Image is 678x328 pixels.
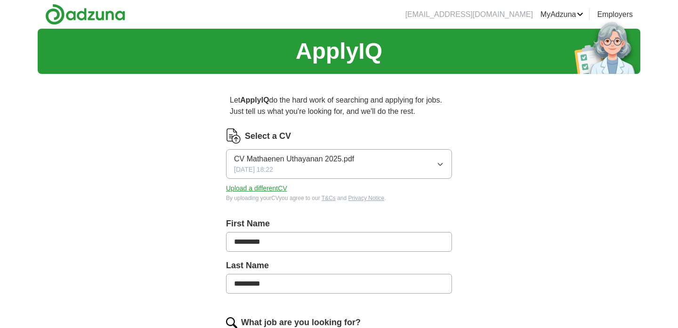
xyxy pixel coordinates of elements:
[226,194,452,202] div: By uploading your CV you agree to our and .
[296,34,382,68] h1: ApplyIQ
[226,128,241,144] img: CV Icon
[541,9,584,20] a: MyAdzuna
[245,130,291,143] label: Select a CV
[322,195,336,201] a: T&Cs
[234,153,354,165] span: CV Mathaenen Uthayanan 2025.pdf
[226,91,452,121] p: Let do the hard work of searching and applying for jobs. Just tell us what you're looking for, an...
[45,4,125,25] img: Adzuna logo
[226,259,452,272] label: Last Name
[234,165,273,175] span: [DATE] 18:22
[405,9,533,20] li: [EMAIL_ADDRESS][DOMAIN_NAME]
[226,149,452,179] button: CV Mathaenen Uthayanan 2025.pdf[DATE] 18:22
[348,195,385,201] a: Privacy Notice
[597,9,633,20] a: Employers
[226,217,452,230] label: First Name
[240,96,269,104] strong: ApplyIQ
[226,184,287,193] button: Upload a differentCV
